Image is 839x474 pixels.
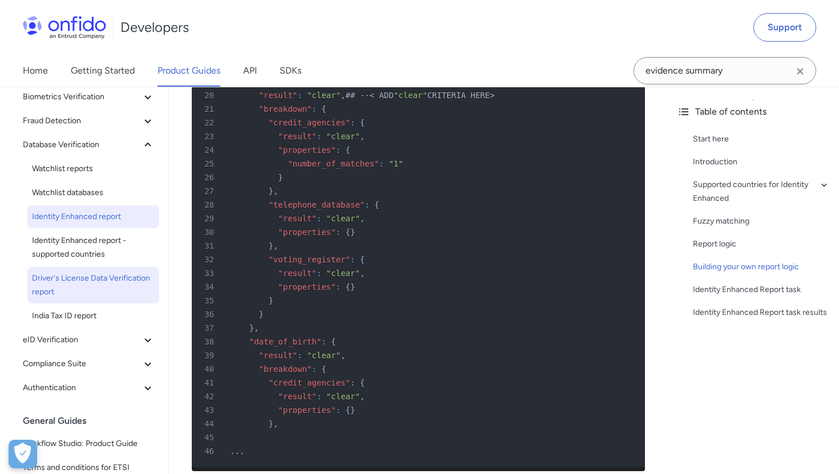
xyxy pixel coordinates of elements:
[273,241,278,250] span: ,
[693,283,830,297] a: Identity Enhanced Report task
[326,132,360,141] span: "clear"
[345,282,350,291] span: {
[360,214,365,223] span: ,
[693,178,830,205] div: Supported countries for Identity Enhanced
[693,237,830,251] a: Report logic
[196,280,222,294] span: 34
[278,214,316,223] span: "result"
[336,282,340,291] span: :
[196,376,222,390] span: 41
[23,357,141,371] span: Compliance Suite
[350,255,355,264] span: :
[196,116,222,129] span: 22
[307,351,341,360] span: "clear"
[196,157,222,171] span: 25
[268,378,350,387] span: "credit_agencies"
[389,159,403,168] span: "1"
[196,417,222,431] span: 44
[312,104,316,114] span: :
[297,91,302,100] span: :
[350,406,355,415] span: }
[32,234,155,261] span: Identity Enhanced report - supported countries
[196,171,222,184] span: 26
[196,129,222,143] span: 23
[268,187,273,196] span: }
[307,91,341,100] span: "clear"
[693,306,830,319] a: Identity Enhanced Report task results
[693,260,830,274] a: Building your own report logic
[341,351,345,360] span: ,
[278,269,316,278] span: "result"
[365,200,369,209] span: :
[693,155,830,169] a: Introduction
[23,16,106,39] img: Onfido Logo
[360,132,365,141] span: ,
[196,307,222,321] span: 36
[336,228,340,237] span: :
[32,186,155,200] span: Watchlist databases
[273,187,278,196] span: ,
[23,381,141,395] span: Authentication
[634,57,816,84] input: Onfido search input field
[268,255,350,264] span: "voting_register"
[350,118,355,127] span: :
[196,239,222,253] span: 31
[32,272,155,299] span: Driver's License Data Verification report
[317,269,321,278] span: :
[259,364,312,374] span: "breakdown"
[23,90,141,104] span: Biometrics Verification
[278,145,336,155] span: "properties"
[268,296,273,305] span: }
[268,200,365,209] span: "telephone_database"
[196,294,222,307] span: 35
[677,105,830,119] div: Table of contents
[753,13,816,42] a: Support
[278,228,336,237] span: "properties"
[9,440,37,468] button: Open Preferences
[280,55,301,87] a: SDKs
[331,337,336,346] span: {
[360,255,365,264] span: {
[374,200,379,209] span: {
[326,392,360,401] span: "clear"
[350,282,355,291] span: }
[259,351,297,360] span: "result"
[259,91,297,100] span: "result"
[196,335,222,349] span: 38
[23,410,164,432] div: General Guides
[23,333,141,347] span: eID Verification
[268,419,273,428] span: }
[27,157,159,180] a: Watchlist reports
[278,282,336,291] span: "properties"
[336,145,340,155] span: :
[345,145,350,155] span: {
[297,351,302,360] span: :
[32,162,155,176] span: Watchlist reports
[259,310,264,319] span: }
[23,55,48,87] a: Home
[394,91,427,100] span: "clear"
[18,133,159,156] button: Database Verification
[693,132,830,146] a: Start here
[288,159,379,168] span: "number_of_matches"
[317,132,321,141] span: :
[196,253,222,266] span: 32
[350,228,355,237] span: }
[196,184,222,198] span: 27
[278,406,336,415] span: "properties"
[196,390,222,403] span: 42
[196,88,222,102] span: 20
[18,110,159,132] button: Fraud Detection
[27,267,159,303] a: Driver's License Data Verification report
[120,18,189,37] h1: Developers
[360,378,365,387] span: {
[27,205,159,228] a: Identity Enhanced report
[196,431,222,444] span: 45
[321,364,326,374] span: {
[18,329,159,351] button: eID Verification
[259,104,312,114] span: "breakdown"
